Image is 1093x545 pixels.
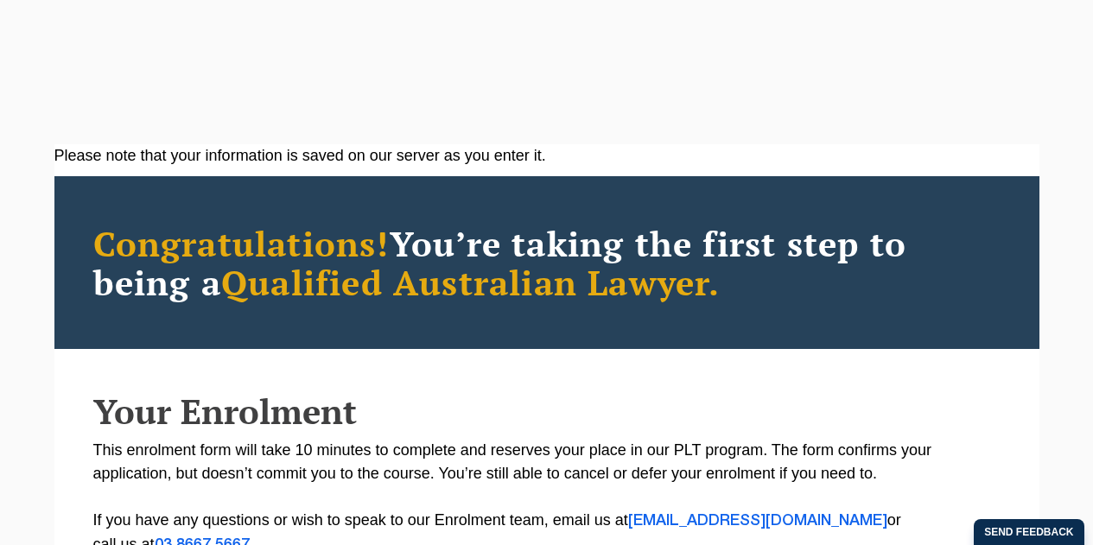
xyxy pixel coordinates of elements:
[93,224,1001,301] h2: You’re taking the first step to being a
[54,144,1039,168] div: Please note that your information is saved on our server as you enter it.
[628,514,887,528] a: [EMAIL_ADDRESS][DOMAIN_NAME]
[93,220,390,266] span: Congratulations!
[221,259,721,305] span: Qualified Australian Lawyer.
[93,392,1001,430] h2: Your Enrolment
